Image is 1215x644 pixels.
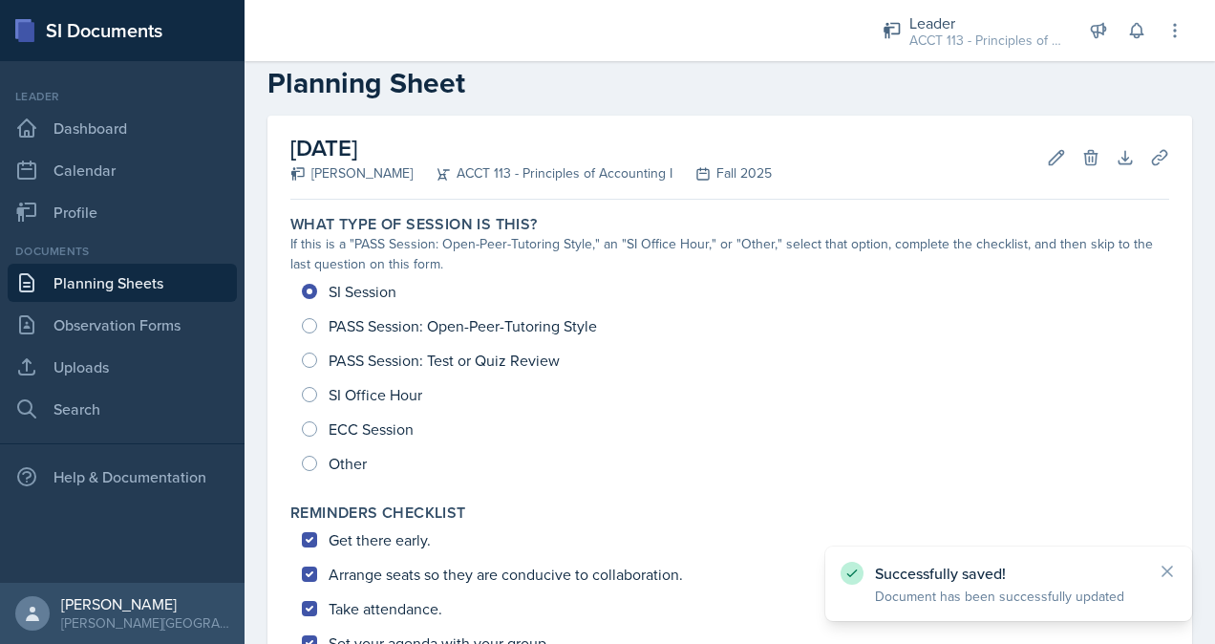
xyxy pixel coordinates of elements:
[8,390,237,428] a: Search
[8,306,237,344] a: Observation Forms
[8,458,237,496] div: Help & Documentation
[290,163,413,183] div: [PERSON_NAME]
[267,66,1192,100] h2: Planning Sheet
[8,243,237,260] div: Documents
[290,234,1169,274] div: If this is a "PASS Session: Open-Peer-Tutoring Style," an "SI Office Hour," or "Other," select th...
[290,131,772,165] h2: [DATE]
[672,163,772,183] div: Fall 2025
[909,31,1062,51] div: ACCT 113 - Principles of Accounting I / Fall 2025
[8,193,237,231] a: Profile
[8,88,237,105] div: Leader
[875,587,1142,606] p: Document has been successfully updated
[61,613,229,633] div: [PERSON_NAME][GEOGRAPHIC_DATA]
[290,504,466,523] label: Reminders Checklist
[8,348,237,386] a: Uploads
[413,163,672,183] div: ACCT 113 - Principles of Accounting I
[875,564,1142,583] p: Successfully saved!
[290,215,538,234] label: What type of session is this?
[61,594,229,613] div: [PERSON_NAME]
[8,264,237,302] a: Planning Sheets
[8,109,237,147] a: Dashboard
[909,11,1062,34] div: Leader
[8,151,237,189] a: Calendar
